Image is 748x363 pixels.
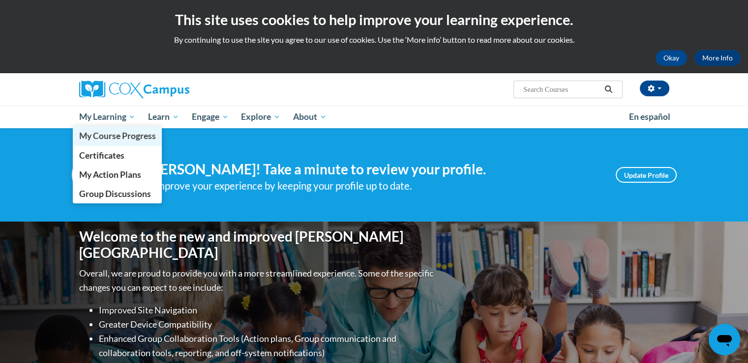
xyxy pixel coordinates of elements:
h4: Hi [PERSON_NAME]! Take a minute to review your profile. [131,161,601,178]
span: Certificates [79,150,124,161]
li: Greater Device Compatibility [99,317,436,332]
a: Explore [235,106,287,128]
input: Search Courses [522,84,601,95]
a: Update Profile [616,167,677,183]
a: Learn [142,106,185,128]
h2: This site uses cookies to help improve your learning experience. [7,10,741,29]
li: Improved Site Navigation [99,303,436,317]
li: Enhanced Group Collaboration Tools (Action plans, Group communication and collaboration tools, re... [99,332,436,360]
a: My Learning [73,106,142,128]
p: Overall, we are proud to provide you with a more streamlined experience. Some of the specific cha... [79,266,436,295]
p: By continuing to use the site you agree to our use of cookies. Use the ‘More info’ button to read... [7,34,741,45]
a: About [287,106,333,128]
div: Help improve your experience by keeping your profile up to date. [131,178,601,194]
span: About [293,111,327,123]
button: Okay [656,50,687,66]
h1: Welcome to the new and improved [PERSON_NAME][GEOGRAPHIC_DATA] [79,228,436,261]
span: Explore [241,111,280,123]
a: Engage [185,106,235,128]
span: Engage [192,111,229,123]
span: My Action Plans [79,169,141,180]
iframe: Button to launch messaging window [709,324,740,355]
a: My Course Progress [73,126,162,145]
a: My Action Plans [73,165,162,184]
a: En español [623,107,677,127]
img: Cox Campus [79,81,189,98]
button: Account Settings [640,81,669,96]
a: Certificates [73,146,162,165]
img: Profile Image [72,153,116,197]
span: En español [629,112,670,122]
span: My Course Progress [79,131,155,141]
a: More Info [694,50,741,66]
a: Cox Campus [79,81,266,98]
button: Search [601,84,616,95]
span: Group Discussions [79,189,150,199]
span: My Learning [79,111,135,123]
a: Group Discussions [73,184,162,203]
div: Main menu [64,106,684,128]
span: Learn [148,111,179,123]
